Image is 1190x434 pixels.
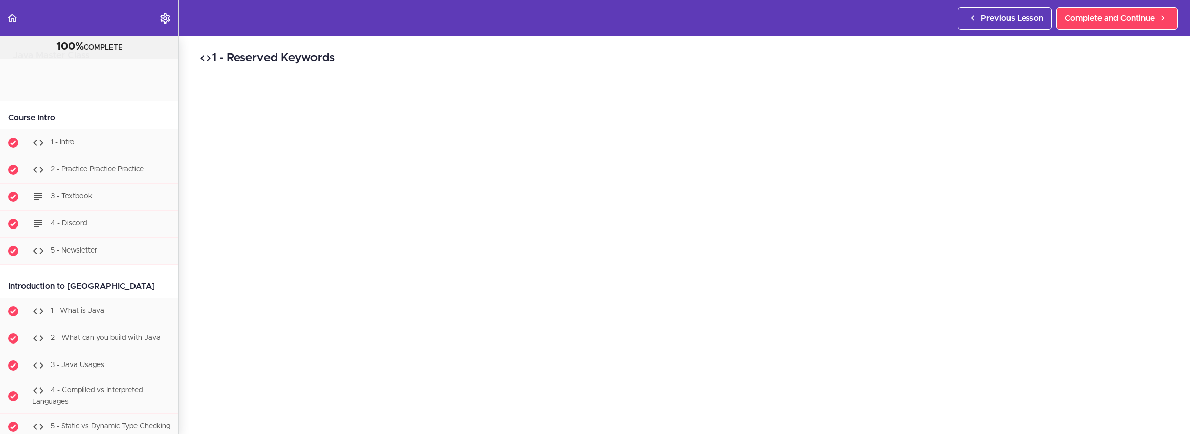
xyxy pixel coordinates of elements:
span: 4 - Discord [51,220,87,227]
h2: 1 - Reserved Keywords [199,50,1170,67]
span: 100% [56,41,84,52]
span: 5 - Static vs Dynamic Type Checking [51,423,170,430]
span: Complete and Continue [1065,12,1155,25]
svg: Settings Menu [159,12,171,25]
span: 2 - Practice Practice Practice [51,166,144,173]
span: 1 - What is Java [51,307,104,314]
span: 1 - Intro [51,139,75,146]
span: 4 - Compliled vs Interpreted Languages [32,386,143,405]
a: Previous Lesson [958,7,1052,30]
svg: Back to course curriculum [6,12,18,25]
span: 3 - Textbook [51,193,93,200]
span: 3 - Java Usages [51,361,104,369]
div: COMPLETE [13,40,166,54]
a: Complete and Continue [1056,7,1178,30]
span: 5 - Newsletter [51,247,97,254]
span: Previous Lesson [981,12,1043,25]
span: 2 - What can you build with Java [51,334,161,341]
